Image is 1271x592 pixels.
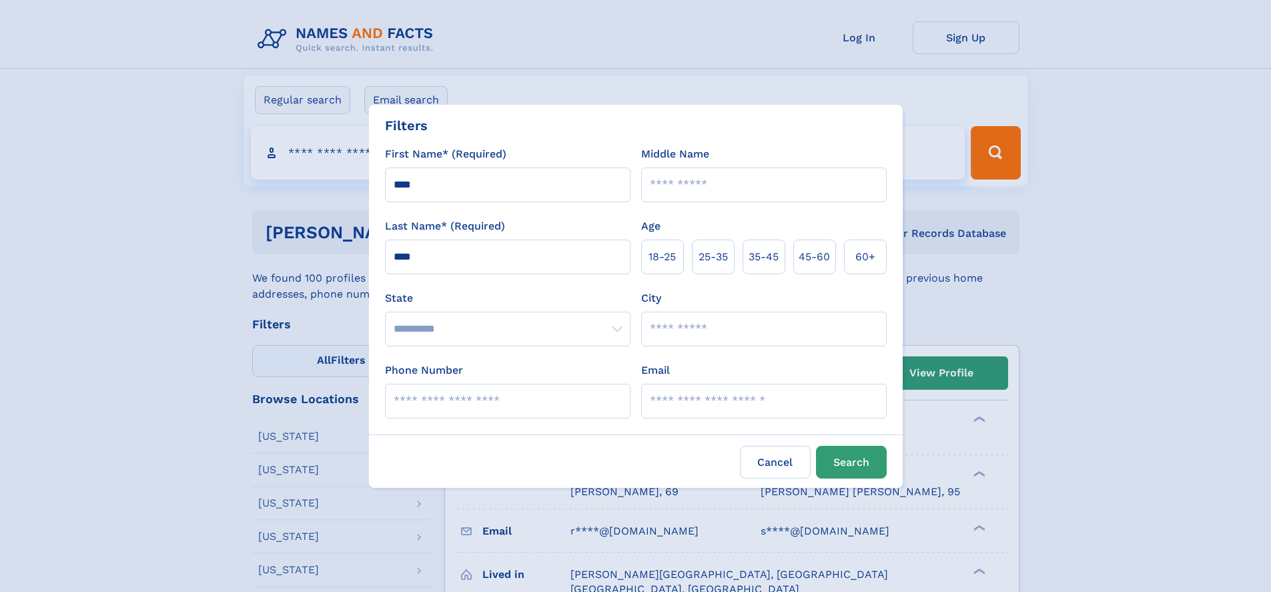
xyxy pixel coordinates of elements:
span: 60+ [855,249,875,265]
label: First Name* (Required) [385,146,506,162]
span: 35‑45 [749,249,779,265]
label: Last Name* (Required) [385,218,505,234]
label: Age [641,218,661,234]
label: Cancel [740,446,811,479]
span: 18‑25 [649,249,676,265]
label: Middle Name [641,146,709,162]
span: 45‑60 [799,249,830,265]
label: State [385,290,630,306]
span: 25‑35 [699,249,728,265]
label: Email [641,362,670,378]
label: City [641,290,661,306]
div: Filters [385,115,428,135]
button: Search [816,446,887,479]
label: Phone Number [385,362,463,378]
